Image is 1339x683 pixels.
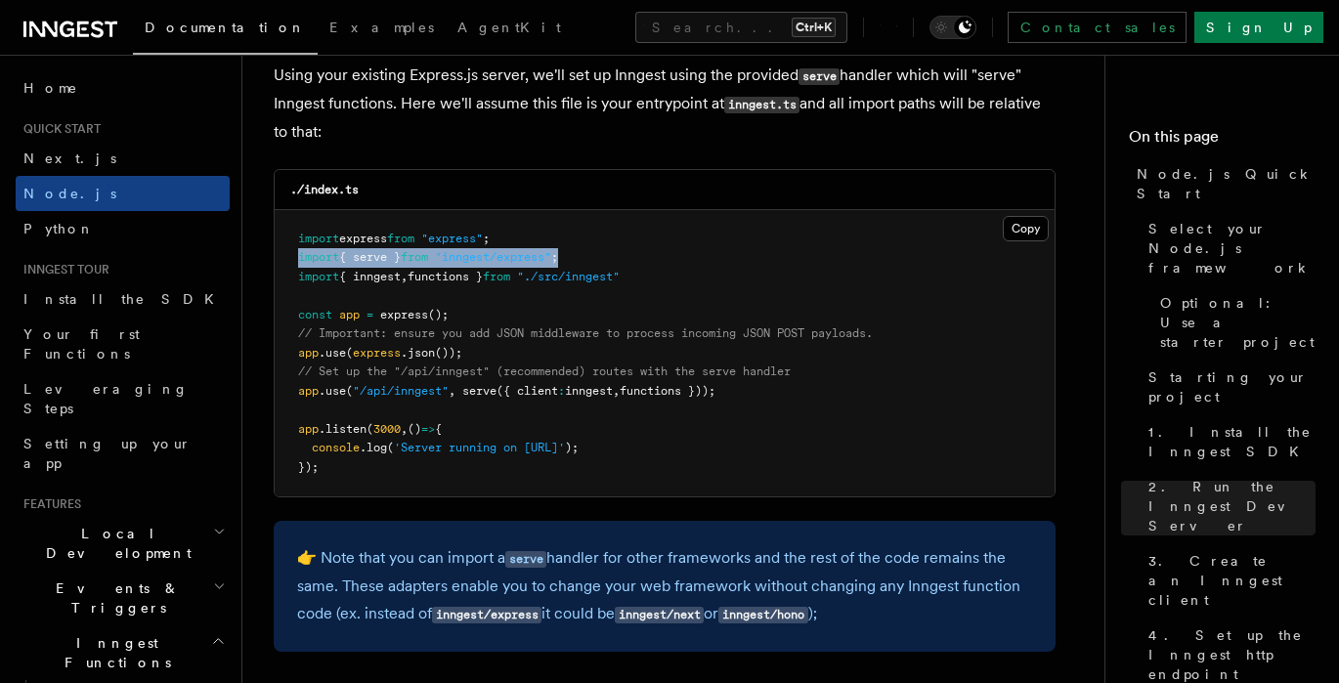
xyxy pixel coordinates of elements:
[457,20,561,35] span: AgentKit
[558,384,565,398] span: :
[23,326,140,362] span: Your first Functions
[1003,216,1049,241] button: Copy
[23,436,192,471] span: Setting up your app
[298,250,339,264] span: import
[23,221,95,236] span: Python
[23,291,226,307] span: Install the SDK
[298,460,319,474] span: });
[394,441,565,454] span: 'Server running on [URL]'
[724,97,799,113] code: inngest.ts
[387,232,414,245] span: from
[339,232,387,245] span: express
[297,544,1032,628] p: 👉 Note that you can import a handler for other frameworks and the rest of the code remains the sa...
[421,232,483,245] span: "express"
[312,441,360,454] span: console
[23,186,116,201] span: Node.js
[408,270,483,283] span: functions }
[339,250,401,264] span: { serve }
[360,441,387,454] span: .log
[401,270,408,283] span: ,
[16,578,213,618] span: Events & Triggers
[1141,543,1316,618] a: 3. Create an Inngest client
[1129,156,1316,211] a: Node.js Quick Start
[483,270,510,283] span: from
[298,326,873,340] span: // Important: ensure you add JSON middleware to process incoming JSON POST payloads.
[1137,164,1316,203] span: Node.js Quick Start
[16,211,230,246] a: Python
[16,176,230,211] a: Node.js
[1194,12,1323,43] a: Sign Up
[290,183,359,196] code: ./index.ts
[1008,12,1187,43] a: Contact sales
[16,262,109,277] span: Inngest tour
[432,607,541,623] code: inngest/express
[613,384,620,398] span: ,
[16,317,230,371] a: Your first Functions
[16,571,230,625] button: Events & Triggers
[329,20,434,35] span: Examples
[462,384,497,398] span: serve
[319,384,346,398] span: .use
[367,308,373,321] span: =
[483,232,490,245] span: ;
[792,18,836,37] kbd: Ctrl+K
[16,524,213,563] span: Local Development
[505,551,546,568] code: serve
[23,150,116,166] span: Next.js
[1148,219,1316,277] span: Select your Node.js framework
[1141,360,1316,414] a: Starting your project
[133,6,318,55] a: Documentation
[346,384,353,398] span: (
[380,308,428,321] span: express
[16,633,211,672] span: Inngest Functions
[446,6,573,53] a: AgentKit
[1141,469,1316,543] a: 2. Run the Inngest Dev Server
[298,346,319,360] span: app
[16,121,101,137] span: Quick start
[16,371,230,426] a: Leveraging Steps
[565,384,613,398] span: inngest
[1141,211,1316,285] a: Select your Node.js framework
[346,346,353,360] span: (
[929,16,976,39] button: Toggle dark mode
[1160,293,1316,352] span: Optional: Use a starter project
[16,426,230,481] a: Setting up your app
[401,422,408,436] span: ,
[353,384,449,398] span: "/api/inngest"
[428,308,449,321] span: ();
[401,346,435,360] span: .json
[353,346,401,360] span: express
[1141,414,1316,469] a: 1. Install the Inngest SDK
[1148,422,1316,461] span: 1. Install the Inngest SDK
[298,422,319,436] span: app
[421,422,435,436] span: =>
[16,625,230,680] button: Inngest Functions
[298,270,339,283] span: import
[408,422,421,436] span: ()
[635,12,847,43] button: Search...Ctrl+K
[1148,367,1316,406] span: Starting your project
[435,250,551,264] span: "inngest/express"
[1148,477,1316,535] span: 2. Run the Inngest Dev Server
[615,607,704,623] code: inngest/next
[1152,285,1316,360] a: Optional: Use a starter project
[145,20,306,35] span: Documentation
[449,384,455,398] span: ,
[401,250,428,264] span: from
[339,270,401,283] span: { inngest
[16,70,230,106] a: Home
[551,250,558,264] span: ;
[497,384,558,398] span: ({ client
[298,232,339,245] span: import
[367,422,373,436] span: (
[1148,551,1316,610] span: 3. Create an Inngest client
[517,270,620,283] span: "./src/inngest"
[16,496,81,512] span: Features
[274,62,1056,146] p: Using your existing Express.js server, we'll set up Inngest using the provided handler which will...
[373,422,401,436] span: 3000
[565,441,579,454] span: );
[620,384,715,398] span: functions }));
[387,441,394,454] span: (
[16,516,230,571] button: Local Development
[298,308,332,321] span: const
